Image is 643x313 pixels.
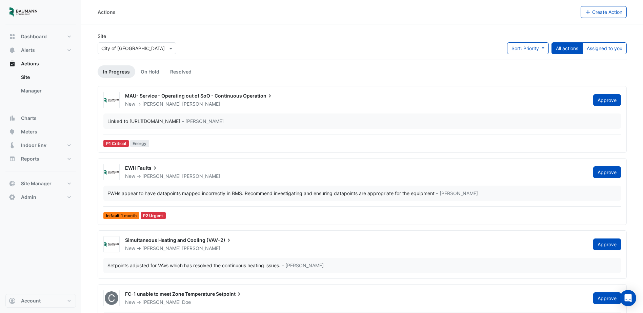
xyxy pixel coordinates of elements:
app-icon: Site Manager [9,180,16,187]
span: In fault [103,212,139,219]
a: Site [16,70,76,84]
div: Setpoints adjusted for VAVs which has resolved the continuous heating issues. [107,262,280,269]
span: Sort: Priority [511,45,539,51]
div: Actions [5,70,76,100]
span: – [PERSON_NAME] [436,190,478,197]
span: Account [21,297,41,304]
app-icon: Alerts [9,47,16,54]
span: -> [137,299,141,305]
span: Dashboard [21,33,47,40]
button: Sort: Priority [507,42,549,54]
span: Approve [598,295,617,301]
span: EWH [125,165,136,171]
span: Admin [21,194,36,201]
label: Site [98,33,106,40]
span: New [125,299,135,305]
a: Manager [16,84,76,98]
span: Approve [598,242,617,247]
app-icon: Dashboard [9,33,16,40]
div: Actions [98,8,116,16]
span: [PERSON_NAME] [142,101,181,107]
div: EWHs appear to have datapoints mapped incorrectly in BMS. Recommend investigating and ensuring da... [107,190,435,197]
a: Resolved [165,65,197,78]
span: – [PERSON_NAME] [182,118,224,125]
button: Actions [5,57,76,70]
span: New [125,101,135,107]
button: Site Manager [5,177,76,190]
span: -> [137,245,141,251]
button: Dashboard [5,30,76,43]
span: [PERSON_NAME] [182,173,220,180]
button: Approve [593,166,621,178]
span: New [125,173,135,179]
span: C [108,293,115,303]
span: (VAV-2) [206,237,232,244]
button: Approve [593,292,621,304]
div: Open Intercom Messenger [620,290,636,306]
app-icon: Indoor Env [9,142,16,149]
app-icon: Charts [9,115,16,122]
span: Setpoint [216,291,242,297]
a: In Progress [98,65,135,78]
button: Alerts [5,43,76,57]
span: Actions [21,60,39,67]
a: On Hold [135,65,165,78]
span: Approve [598,97,617,103]
img: Baumann Consulting [104,169,119,176]
span: Alerts [21,47,35,54]
span: [PERSON_NAME] [142,299,181,305]
button: Account [5,294,76,308]
span: [PERSON_NAME] [142,173,181,179]
app-icon: Meters [9,128,16,135]
span: Create Action [592,9,622,15]
button: Indoor Env [5,139,76,152]
span: Approve [598,169,617,175]
fa-layers: Controls Contractor [103,291,120,305]
div: Linked to [URL][DOMAIN_NAME] [107,118,180,125]
button: Assigned to you [582,42,627,54]
span: [PERSON_NAME] [182,245,220,252]
button: Approve [593,238,621,250]
span: 1 month [121,214,137,218]
span: Operation [243,92,273,99]
span: Reports [21,155,39,162]
span: Simultaneous Heating and Cooling [125,237,205,243]
img: Baumann Consulting [104,241,119,248]
span: Faults [137,165,158,171]
span: Doe [182,299,191,306]
app-icon: Admin [9,194,16,201]
div: P2 Urgent [141,212,166,219]
button: Create Action [581,6,627,18]
span: Energy [130,140,149,147]
span: [PERSON_NAME] [182,101,220,107]
span: -> [137,173,141,179]
app-icon: Actions [9,60,16,67]
button: Meters [5,125,76,139]
span: FC-1 unable to meet Zone Temperature [125,291,215,297]
img: Company Logo [8,5,39,19]
span: Site Manager [21,180,52,187]
button: Approve [593,94,621,106]
button: Reports [5,152,76,166]
button: Admin [5,190,76,204]
span: Meters [21,128,37,135]
app-icon: Reports [9,155,16,162]
button: All actions [551,42,583,54]
button: Charts [5,111,76,125]
span: Charts [21,115,37,122]
div: P1 Critical [103,140,129,147]
span: [PERSON_NAME] [142,245,181,251]
img: Baumann Consulting [104,97,119,104]
span: -> [137,101,141,107]
span: Indoor Env [21,142,46,149]
span: New [125,245,135,251]
span: MAU- Service - Operating out of SoO - Continuous [125,93,242,99]
span: – [PERSON_NAME] [282,262,324,269]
